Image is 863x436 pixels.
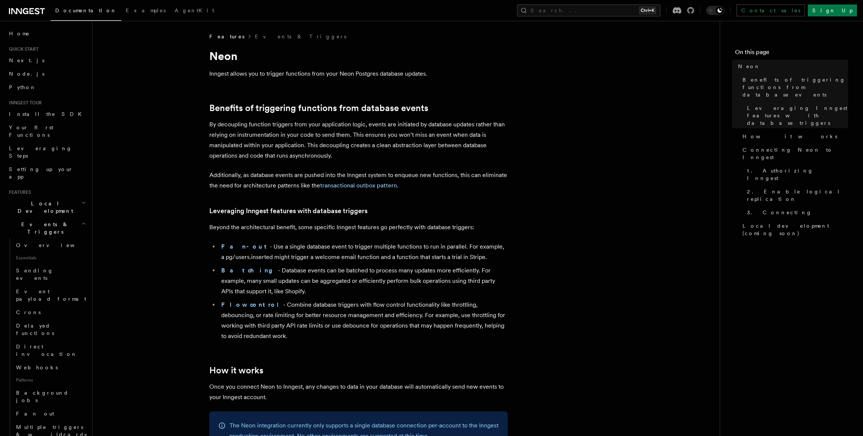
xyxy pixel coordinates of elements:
a: Sending events [13,264,88,285]
span: Crons [16,309,41,315]
a: Local development (coming soon) [740,219,848,240]
span: Inngest tour [6,100,42,106]
a: transactional outbox pattern [320,182,397,189]
a: Background jobs [13,386,88,407]
a: Leveraging Steps [6,142,88,162]
span: Documentation [55,7,117,13]
a: Crons [13,306,88,319]
span: Python [9,84,36,90]
a: Documentation [51,2,121,21]
a: Python [6,80,88,94]
a: Direct invocation [13,340,88,361]
a: Contact sales [737,4,805,16]
a: AgentKit [170,2,219,20]
a: Next.js [6,54,88,67]
span: Background jobs [16,390,69,403]
p: Additionally, as database events are pushed into the Inngest system to enqueue new functions, thi... [209,170,508,191]
span: Features [209,33,244,40]
span: Your first Functions [9,124,53,138]
kbd: Ctrl+K [639,7,656,14]
a: Neon [735,60,848,73]
a: Examples [121,2,170,20]
a: Install the SDK [6,107,88,121]
span: 2. Enable logical replication [747,188,848,203]
span: Essentials [13,252,88,264]
span: Next.js [9,57,44,63]
a: How it works [740,130,848,143]
span: Examples [126,7,166,13]
a: Event payload format [13,285,88,306]
a: Flow control [221,301,283,308]
li: - Database events can be batched to process many updates more efficiently. For example, many smal... [219,265,508,297]
span: Connecting Neon to Inngest [742,146,848,161]
button: Search...Ctrl+K [517,4,660,16]
span: Fan out [16,411,54,417]
span: Webhooks [16,364,58,370]
span: Install the SDK [9,111,86,117]
button: Toggle dark mode [706,6,724,15]
span: AgentKit [175,7,214,13]
span: Quick start [6,46,38,52]
p: Once you connect Neon to Inngest, any changes to data in your database will automatically send ne... [209,382,508,402]
span: Event payload format [16,288,86,302]
h1: Neon [209,49,508,63]
a: Your first Functions [6,121,88,142]
span: Neon [738,63,760,70]
a: Webhooks [13,361,88,374]
a: Home [6,27,88,40]
span: Overview [16,242,93,248]
a: Overview [13,238,88,252]
a: Connecting Neon to Inngest [740,143,848,164]
a: Batching [221,267,278,274]
span: Setting up your app [9,166,73,180]
a: 2. Enable logical replication [744,185,848,206]
a: Benefits of triggering functions from database events [740,73,848,101]
p: By decoupling function triggers from your application logic, events are initiated by database upd... [209,119,508,161]
span: Leveraging Steps [9,145,72,159]
a: Node.js [6,67,88,80]
a: Sign Up [808,4,857,16]
span: Events & Triggers [6,221,81,236]
span: Local development (coming soon) [742,222,848,237]
a: How it works [209,365,263,376]
a: 1. Authorizing Inngest [744,164,848,185]
span: 1. Authorizing Inngest [747,167,848,182]
span: Direct invocation [16,344,77,357]
li: - Use a single database event to trigger multiple functions to run in parallel. For example, a pg... [219,241,508,262]
span: Sending events [16,268,53,281]
a: Leveraging Inngest features with database triggers [209,206,368,216]
a: Fan-out [221,243,270,250]
button: Local Development [6,197,88,218]
span: Patterns [13,374,88,386]
p: Beyond the architectural benefit, some specific Inngest features go perfectly with database trigg... [209,222,508,233]
a: Fan out [13,407,88,420]
span: Local Development [6,200,81,215]
a: 3. Connecting [744,206,848,219]
a: Events & Triggers [255,33,346,40]
li: - Combine database triggers with flow control functionality like throttling, debouncing, or rate ... [219,300,508,341]
a: Delayed functions [13,319,88,340]
a: Leveraging Inngest features with database triggers [744,101,848,130]
span: 3. Connecting [747,209,812,216]
a: Benefits of triggering functions from database events [209,103,428,113]
span: Node.js [9,71,44,77]
span: Home [9,30,30,37]
button: Events & Triggers [6,218,88,238]
p: Inngest allows you to trigger functions from your Neon Postgres database updates. [209,69,508,79]
span: Features [6,189,31,195]
span: Leveraging Inngest features with database triggers [747,104,848,127]
a: Setting up your app [6,162,88,183]
span: How it works [742,133,837,140]
span: Benefits of triggering functions from database events [742,76,848,98]
h4: On this page [735,48,848,60]
span: Delayed functions [16,323,54,336]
